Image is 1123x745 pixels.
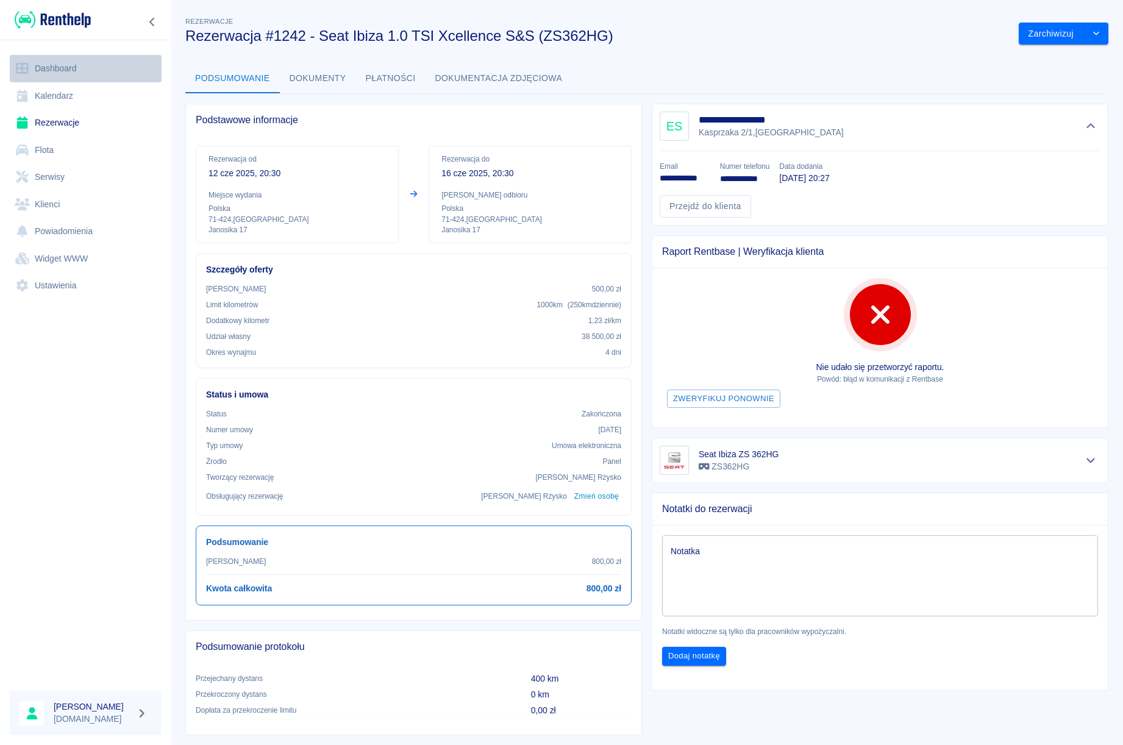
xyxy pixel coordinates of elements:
[10,163,162,191] a: Serwisy
[10,191,162,218] a: Klienci
[209,203,386,214] p: Polska
[209,154,386,165] p: Rezerwacja od
[206,331,251,342] p: Udział własny
[598,424,621,435] p: [DATE]
[441,190,619,201] p: [PERSON_NAME] odbioru
[568,301,621,309] span: ( 250 km dziennie )
[143,14,162,30] button: Zwiń nawigację
[196,641,632,653] span: Podsumowanie protokołu
[206,347,256,358] p: Okres wynajmu
[441,167,619,180] p: 16 cze 2025, 20:30
[206,263,621,276] h6: Szczegóły oferty
[209,214,386,225] p: 71-424 , [GEOGRAPHIC_DATA]
[592,556,621,567] p: 800,00 zł
[196,114,632,126] span: Podstawowe informacje
[699,448,779,460] h6: Seat Ibiza ZS 362HG
[206,440,243,451] p: Typ umowy
[603,456,622,467] p: Panel
[531,688,632,701] p: 0 km
[662,626,1098,637] p: Notatki widoczne są tylko dla pracowników wypożyczalni.
[572,488,621,505] button: Zmień osobę
[206,536,621,549] h6: Podsumowanie
[662,647,726,666] button: Dodaj notatkę
[662,374,1098,385] p: Powód: błąd w komunikacji z Rentbase
[206,299,258,310] p: Limit kilometrów
[662,361,1098,374] p: Nie udało się przetworzyć raportu.
[441,154,619,165] p: Rezerwacja do
[660,112,689,141] div: ES
[206,388,621,401] h6: Status i umowa
[1019,23,1084,45] button: Zarchiwizuj
[779,172,829,185] p: [DATE] 20:27
[196,705,512,716] p: Dopłata za przekroczenie limitu
[426,64,572,93] button: Dokumentacja zdjęciowa
[54,700,132,713] h6: [PERSON_NAME]
[605,347,621,358] p: 4 dni
[667,390,780,408] button: Zweryfikuj ponownie
[662,503,1098,515] span: Notatki do rezerwacji
[10,245,162,273] a: Widget WWW
[10,272,162,299] a: Ustawienia
[206,315,269,326] p: Dodatkowy kilometr
[552,440,621,451] p: Umowa elektroniczna
[699,460,779,473] p: ZS362HG
[720,161,769,172] p: Numer telefonu
[206,472,274,483] p: Tworzący rezerwację
[15,10,91,30] img: Renthelp logo
[209,225,386,235] p: Janosika 17
[1081,452,1101,469] button: Pokaż szczegóły
[185,18,233,25] span: Rezerwacje
[206,283,266,294] p: [PERSON_NAME]
[206,491,283,502] p: Obsługujący rezerwację
[54,713,132,725] p: [DOMAIN_NAME]
[206,408,227,419] p: Status
[582,331,621,342] p: 38 500,00 zł
[185,27,1009,45] h3: Rezerwacja #1242 - Seat Ibiza 1.0 TSI Xcellence S&S (ZS362HG)
[356,64,426,93] button: Płatności
[537,299,621,310] p: 1000 km
[1081,118,1101,135] button: Ukryj szczegóły
[535,472,621,483] p: [PERSON_NAME] Rżysko
[206,424,253,435] p: Numer umowy
[196,673,512,684] p: Przejechany dystans
[660,161,710,172] p: Email
[441,214,619,225] p: 71-424 , [GEOGRAPHIC_DATA]
[699,126,844,139] p: Kasprzaka 2/1 , [GEOGRAPHIC_DATA]
[582,408,621,419] p: Zakończona
[10,218,162,245] a: Powiadomienia
[441,225,619,235] p: Janosika 17
[10,109,162,137] a: Rezerwacje
[209,190,386,201] p: Miejsce wydania
[206,456,227,467] p: Żrodło
[1084,23,1108,45] button: drop-down
[10,82,162,110] a: Kalendarz
[185,64,280,93] button: Podsumowanie
[531,704,632,717] p: 0,00 zł
[206,582,272,595] h6: Kwota całkowita
[196,689,512,700] p: Przekroczony dystans
[206,556,266,567] p: [PERSON_NAME]
[662,246,1098,258] span: Raport Rentbase | Weryfikacja klienta
[10,10,91,30] a: Renthelp logo
[592,283,621,294] p: 500,00 zł
[588,315,621,326] p: 1,23 zł /km
[779,161,829,172] p: Data dodania
[280,64,356,93] button: Dokumenty
[662,448,686,472] img: Image
[10,137,162,164] a: Flota
[586,582,621,595] h6: 800,00 zł
[660,195,751,218] a: Przejdź do klienta
[441,203,619,214] p: Polska
[10,55,162,82] a: Dashboard
[531,672,632,685] p: 400 km
[481,491,567,502] p: [PERSON_NAME] Rżysko
[209,167,386,180] p: 12 cze 2025, 20:30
